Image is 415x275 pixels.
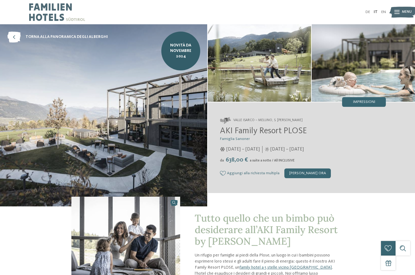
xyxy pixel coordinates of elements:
span: Famiglia Sanoner [220,137,250,141]
span: AKI Family Resort PLOSE [220,127,307,135]
span: Tutto quello che un bimbo può desiderare all’AKI Family Resort by [PERSON_NAME] [195,212,338,248]
a: IT [374,10,378,14]
span: da [220,159,224,162]
i: Orari d'apertura estate [265,147,269,151]
i: Orari d'apertura inverno [220,147,225,151]
span: [DATE] – [DATE] [226,146,260,153]
span: Aggiungi alla richiesta multipla [227,171,280,175]
span: Menu [402,10,412,15]
a: family hotel a 5 stelle vicino [GEOGRAPHIC_DATA] [239,265,332,270]
img: AKI: tutto quello che un bimbo può desiderare [312,24,415,102]
a: DE [365,10,370,14]
span: torna alla panoramica degli alberghi [26,34,108,40]
span: Impressioni [353,100,375,104]
img: AKI: tutto quello che un bimbo può desiderare [208,24,311,102]
div: [PERSON_NAME] ora [284,168,331,178]
span: 638,00 € [225,157,249,163]
a: EN [381,10,386,14]
span: a suite a notte / All INCLUSIVE [250,159,295,162]
span: [DATE] – [DATE] [270,146,304,153]
span: Valle Isarco – Meluno, S. [PERSON_NAME] [233,118,303,123]
a: torna alla panoramica degli alberghi [7,32,108,42]
span: NOVITÀ da novembre 2024 [165,43,197,59]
